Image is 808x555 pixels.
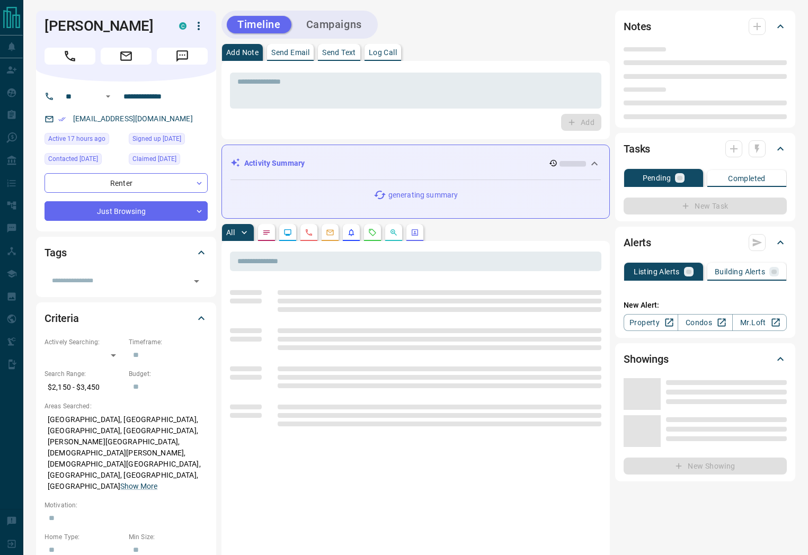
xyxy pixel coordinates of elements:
a: Condos [678,314,732,331]
span: Claimed [DATE] [132,154,176,164]
div: Sat Oct 29 2022 [129,133,208,148]
p: Send Email [271,49,309,56]
p: Log Call [369,49,397,56]
svg: Opportunities [389,228,398,237]
p: Building Alerts [715,268,765,275]
svg: Agent Actions [411,228,419,237]
span: Message [157,48,208,65]
svg: Lead Browsing Activity [283,228,292,237]
p: Listing Alerts [634,268,680,275]
div: Activity Summary [230,154,601,173]
button: Campaigns [296,16,372,33]
p: Areas Searched: [45,401,208,411]
button: Open [102,90,114,103]
p: $2,150 - $3,450 [45,379,123,396]
p: Motivation: [45,500,208,510]
p: Activity Summary [244,158,305,169]
h2: Alerts [624,234,651,251]
div: Criteria [45,306,208,331]
svg: Requests [368,228,377,237]
p: Completed [728,175,766,182]
a: [EMAIL_ADDRESS][DOMAIN_NAME] [73,114,193,123]
p: Send Text [322,49,356,56]
div: Sun Sep 14 2025 [45,133,123,148]
h1: [PERSON_NAME] [45,17,163,34]
svg: Notes [262,228,271,237]
h2: Tags [45,244,66,261]
p: All [226,229,235,236]
h2: Tasks [624,140,650,157]
span: Active 17 hours ago [48,133,105,144]
a: Property [624,314,678,331]
div: Renter [45,173,208,193]
span: Call [45,48,95,65]
div: Tasks [624,136,787,162]
p: Add Note [226,49,259,56]
button: Timeline [227,16,291,33]
p: Budget: [129,369,208,379]
span: Email [101,48,152,65]
div: Tags [45,240,208,265]
div: Showings [624,346,787,372]
p: Timeframe: [129,337,208,347]
p: Min Size: [129,532,208,542]
p: [GEOGRAPHIC_DATA], [GEOGRAPHIC_DATA], [GEOGRAPHIC_DATA], [GEOGRAPHIC_DATA], [PERSON_NAME][GEOGRAP... [45,411,208,495]
h2: Showings [624,351,669,368]
div: Sun Aug 31 2025 [129,153,208,168]
div: Just Browsing [45,201,208,221]
span: Contacted [DATE] [48,154,98,164]
p: generating summary [388,190,458,201]
p: Home Type: [45,532,123,542]
h2: Notes [624,18,651,35]
div: Alerts [624,230,787,255]
button: Open [189,274,204,289]
span: Signed up [DATE] [132,133,181,144]
p: Pending [643,174,671,182]
p: New Alert: [624,300,787,311]
p: Actively Searching: [45,337,123,347]
a: Mr.Loft [732,314,787,331]
div: condos.ca [179,22,187,30]
h2: Criteria [45,310,79,327]
p: Search Range: [45,369,123,379]
svg: Calls [305,228,313,237]
svg: Emails [326,228,334,237]
svg: Email Verified [58,115,66,123]
div: Tue Sep 09 2025 [45,153,123,168]
button: Show More [120,481,157,492]
svg: Listing Alerts [347,228,356,237]
div: Notes [624,14,787,39]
